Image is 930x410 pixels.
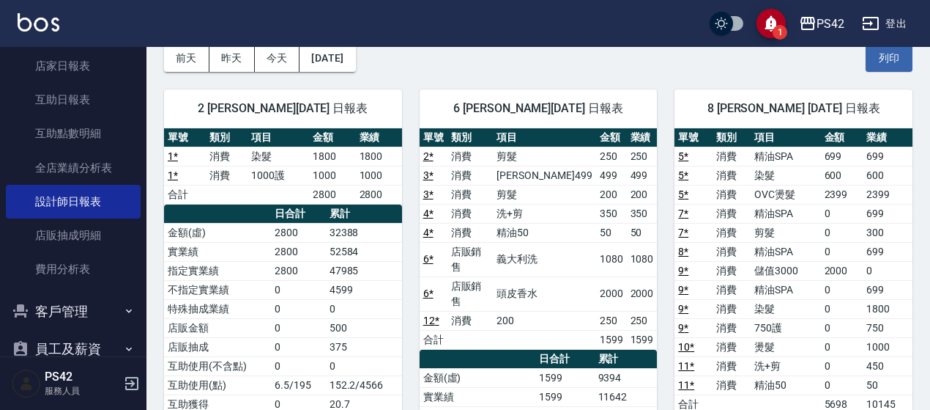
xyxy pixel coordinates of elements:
[596,311,627,330] td: 250
[271,376,325,395] td: 6.5/195
[326,299,402,318] td: 0
[447,277,494,311] td: 店販銷售
[420,368,535,387] td: 金額(虛)
[596,223,627,242] td: 50
[751,147,820,166] td: 精油SPA
[596,277,627,311] td: 2000
[271,261,325,280] td: 2800
[627,147,658,166] td: 250
[627,204,658,223] td: 350
[863,242,912,261] td: 699
[863,356,912,376] td: 450
[627,166,658,185] td: 499
[493,128,595,147] th: 項目
[751,185,820,204] td: OVC燙髮
[713,356,751,376] td: 消費
[863,337,912,356] td: 1000
[12,369,41,398] img: Person
[493,311,595,330] td: 200
[595,368,658,387] td: 9394
[6,49,141,83] a: 店家日報表
[751,166,820,185] td: 染髮
[856,10,912,37] button: 登出
[751,204,820,223] td: 精油SPA
[713,128,751,147] th: 類別
[751,280,820,299] td: 精油SPA
[326,205,402,224] th: 累計
[863,223,912,242] td: 300
[595,350,658,369] th: 累計
[751,376,820,395] td: 精油50
[420,330,447,349] td: 合計
[326,223,402,242] td: 32388
[164,318,271,337] td: 店販金額
[6,117,141,150] a: 互助點數明細
[821,261,863,280] td: 2000
[793,9,850,39] button: PS42
[271,299,325,318] td: 0
[863,128,912,147] th: 業績
[248,166,309,185] td: 1000護
[596,147,627,166] td: 250
[248,128,309,147] th: 項目
[751,299,820,318] td: 染髮
[713,376,751,395] td: 消費
[863,376,912,395] td: 50
[493,204,595,223] td: 洗+剪
[437,101,640,116] span: 6 [PERSON_NAME][DATE] 日報表
[863,280,912,299] td: 699
[821,318,863,337] td: 0
[6,185,141,219] a: 設計師日報表
[751,337,820,356] td: 燙髮
[863,318,912,337] td: 750
[6,151,141,185] a: 全店業績分析表
[206,166,248,185] td: 消費
[6,252,141,286] a: 費用分析表
[627,185,658,204] td: 200
[447,147,494,166] td: 消費
[674,128,713,147] th: 單號
[206,128,248,147] th: 類別
[309,128,355,147] th: 金額
[271,356,325,376] td: 0
[751,318,820,337] td: 750護
[493,223,595,242] td: 精油50
[164,280,271,299] td: 不指定實業績
[326,318,402,337] td: 500
[863,299,912,318] td: 1800
[821,204,863,223] td: 0
[816,15,844,33] div: PS42
[300,45,355,72] button: [DATE]
[447,185,494,204] td: 消費
[596,185,627,204] td: 200
[271,280,325,299] td: 0
[447,223,494,242] td: 消費
[447,242,494,277] td: 店販銷售
[447,166,494,185] td: 消費
[863,185,912,204] td: 2399
[713,318,751,337] td: 消費
[6,83,141,117] a: 互助日報表
[713,242,751,261] td: 消費
[821,299,863,318] td: 0
[271,337,325,356] td: 0
[821,376,863,395] td: 0
[751,128,820,147] th: 項目
[535,368,594,387] td: 1599
[821,223,863,242] td: 0
[493,277,595,311] td: 頭皮香水
[751,356,820,376] td: 洗+剪
[326,356,402,376] td: 0
[209,45,255,72] button: 昨天
[821,280,863,299] td: 0
[821,356,863,376] td: 0
[713,299,751,318] td: 消費
[164,242,271,261] td: 實業績
[751,223,820,242] td: 剪髮
[164,337,271,356] td: 店販抽成
[596,204,627,223] td: 350
[164,128,206,147] th: 單號
[206,147,248,166] td: 消費
[356,185,402,204] td: 2800
[535,350,594,369] th: 日合計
